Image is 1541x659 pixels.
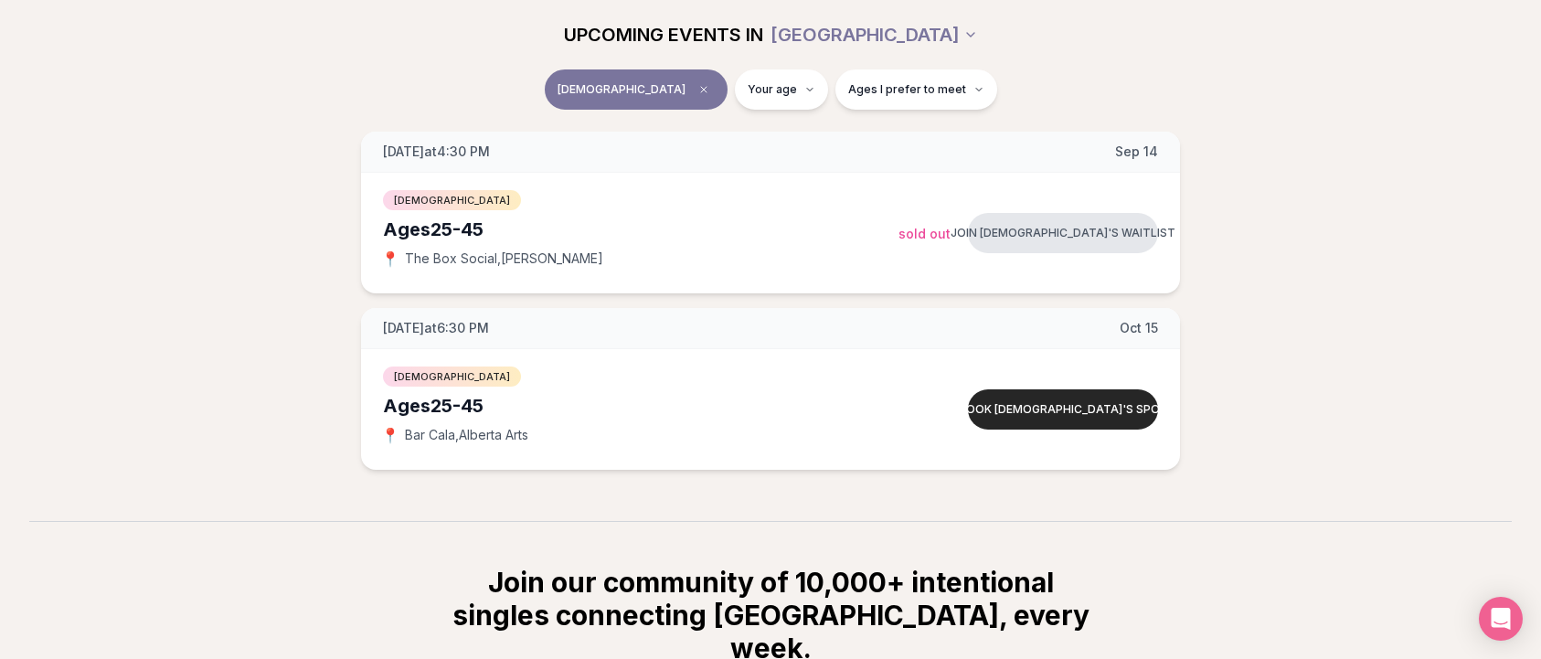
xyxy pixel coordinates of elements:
[383,251,398,266] span: 📍
[383,190,521,210] span: [DEMOGRAPHIC_DATA]
[1115,143,1158,161] span: Sep 14
[383,217,898,242] div: Ages 25-45
[1120,319,1158,337] span: Oct 15
[835,69,997,110] button: Ages I prefer to meet
[383,143,490,161] span: [DATE] at 4:30 PM
[693,79,715,101] span: Clear event type filter
[405,250,603,268] span: The Box Social , [PERSON_NAME]
[1479,597,1523,641] div: Open Intercom Messenger
[564,22,763,48] span: UPCOMING EVENTS IN
[735,69,828,110] button: Your age
[848,82,966,97] span: Ages I prefer to meet
[383,428,398,442] span: 📍
[545,69,728,110] button: [DEMOGRAPHIC_DATA]Clear event type filter
[405,426,528,444] span: Bar Cala , Alberta Arts
[383,319,489,337] span: [DATE] at 6:30 PM
[968,389,1158,430] button: Book [DEMOGRAPHIC_DATA]'s spot
[558,82,685,97] span: [DEMOGRAPHIC_DATA]
[383,393,898,419] div: Ages 25-45
[770,15,978,55] button: [GEOGRAPHIC_DATA]
[383,367,521,387] span: [DEMOGRAPHIC_DATA]
[968,213,1158,253] button: Join [DEMOGRAPHIC_DATA]'s waitlist
[748,79,797,93] span: Your age
[898,226,951,241] span: Sold Out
